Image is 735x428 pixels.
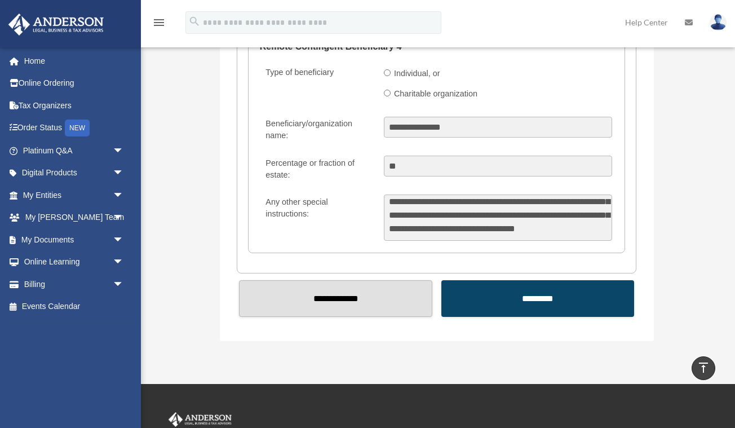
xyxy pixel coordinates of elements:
div: Individual, or [394,67,440,80]
a: My Documentsarrow_drop_down [8,228,141,251]
span: arrow_drop_down [113,184,135,207]
img: User Pic [710,14,727,30]
div: Percentage or fraction of estate: [265,157,372,181]
span: arrow_drop_down [113,162,135,185]
i: menu [152,16,166,29]
span: arrow_drop_down [113,273,135,296]
div: Any other special instructions: [265,196,372,220]
i: vertical_align_top [697,361,710,374]
a: vertical_align_top [692,356,715,380]
a: Billingarrow_drop_down [8,273,141,295]
a: menu [152,20,166,29]
a: Events Calendar [8,295,141,318]
span: arrow_drop_down [113,139,135,162]
img: Anderson Advisors Platinum Portal [5,14,107,36]
a: Order StatusNEW [8,117,141,140]
label: Type of beneficiary [261,65,375,105]
a: Platinum Q&Aarrow_drop_down [8,139,141,162]
div: Charitable organization [394,87,477,100]
a: Digital Productsarrow_drop_down [8,162,141,184]
a: My Entitiesarrow_drop_down [8,184,141,206]
a: Online Ordering [8,72,141,95]
a: Tax Organizers [8,94,141,117]
img: Anderson Advisors Platinum Portal [166,412,234,427]
span: arrow_drop_down [113,206,135,230]
i: search [188,15,201,28]
span: arrow_drop_down [113,251,135,274]
label: Beneficiary/organization name: [261,117,375,144]
a: Home [8,50,141,72]
a: Online Learningarrow_drop_down [8,251,141,273]
div: NEW [65,120,90,136]
a: My [PERSON_NAME] Teamarrow_drop_down [8,206,141,229]
span: arrow_drop_down [113,228,135,251]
